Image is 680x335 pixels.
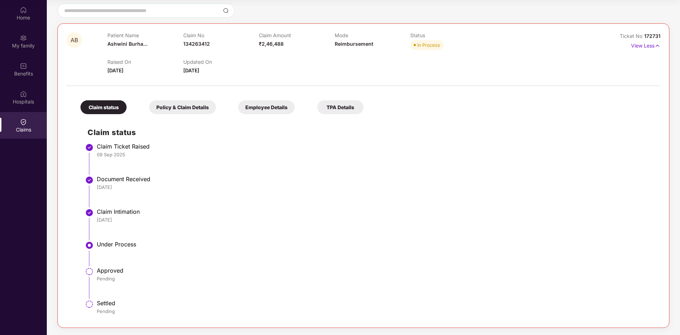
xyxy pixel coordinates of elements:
span: Ashwini Burha... [107,41,147,47]
p: Raised On [107,59,183,65]
div: Claim Ticket Raised [97,143,653,150]
div: TPA Details [317,100,363,114]
div: Claim status [80,100,127,114]
div: Document Received [97,175,653,183]
img: svg+xml;base64,PHN2ZyBpZD0iU2VhcmNoLTMyeDMyIiB4bWxucz0iaHR0cDovL3d3dy53My5vcmcvMjAwMC9zdmciIHdpZH... [223,8,229,13]
div: Claim Intimation [97,208,653,215]
div: Pending [97,275,653,282]
img: svg+xml;base64,PHN2ZyB3aWR0aD0iMjAiIGhlaWdodD0iMjAiIHZpZXdCb3g9IjAgMCAyMCAyMCIgZmlsbD0ibm9uZSIgeG... [20,34,27,41]
img: svg+xml;base64,PHN2ZyBpZD0iU3RlcC1Eb25lLTMyeDMyIiB4bWxucz0iaHR0cDovL3d3dy53My5vcmcvMjAwMC9zdmciIH... [85,176,94,184]
div: Under Process [97,241,653,248]
p: Mode [335,32,410,38]
div: In Process [417,41,440,49]
img: svg+xml;base64,PHN2ZyBpZD0iU3RlcC1QZW5kaW5nLTMyeDMyIiB4bWxucz0iaHR0cDovL3d3dy53My5vcmcvMjAwMC9zdm... [85,267,94,276]
img: svg+xml;base64,PHN2ZyBpZD0iU3RlcC1BY3RpdmUtMzJ4MzIiIHhtbG5zPSJodHRwOi8vd3d3LnczLm9yZy8yMDAwL3N2Zy... [85,241,94,250]
div: Policy & Claim Details [149,100,216,114]
div: [DATE] [97,217,653,223]
img: svg+xml;base64,PHN2ZyBpZD0iU3RlcC1Eb25lLTMyeDMyIiB4bWxucz0iaHR0cDovL3d3dy53My5vcmcvMjAwMC9zdmciIH... [85,208,94,217]
p: View Less [631,40,661,50]
div: Employee Details [238,100,295,114]
p: Status [410,32,486,38]
span: Reimbursement [335,41,373,47]
img: svg+xml;base64,PHN2ZyBpZD0iQmVuZWZpdHMiIHhtbG5zPSJodHRwOi8vd3d3LnczLm9yZy8yMDAwL3N2ZyIgd2lkdGg9Ij... [20,62,27,69]
span: 134263412 [183,41,210,47]
img: svg+xml;base64,PHN2ZyBpZD0iSG9zcGl0YWxzIiB4bWxucz0iaHR0cDovL3d3dy53My5vcmcvMjAwMC9zdmciIHdpZHRoPS... [20,90,27,97]
span: 172731 [644,33,661,39]
span: [DATE] [107,67,123,73]
p: Patient Name [107,32,183,38]
div: 09 Sep 2025 [97,151,653,158]
p: Claim No [183,32,259,38]
span: [DATE] [183,67,199,73]
img: svg+xml;base64,PHN2ZyBpZD0iU3RlcC1Eb25lLTMyeDMyIiB4bWxucz0iaHR0cDovL3d3dy53My5vcmcvMjAwMC9zdmciIH... [85,143,94,152]
div: Pending [97,308,653,314]
h2: Claim status [88,127,653,138]
p: Claim Amount [259,32,334,38]
img: svg+xml;base64,PHN2ZyBpZD0iU3RlcC1QZW5kaW5nLTMyeDMyIiB4bWxucz0iaHR0cDovL3d3dy53My5vcmcvMjAwMC9zdm... [85,300,94,308]
span: AB [71,37,78,43]
img: svg+xml;base64,PHN2ZyB4bWxucz0iaHR0cDovL3d3dy53My5vcmcvMjAwMC9zdmciIHdpZHRoPSIxNyIgaGVpZ2h0PSIxNy... [654,42,661,50]
p: Updated On [183,59,259,65]
span: Ticket No [620,33,644,39]
div: [DATE] [97,184,653,190]
img: svg+xml;base64,PHN2ZyBpZD0iSG9tZSIgeG1sbnM9Imh0dHA6Ly93d3cudzMub3JnLzIwMDAvc3ZnIiB3aWR0aD0iMjAiIG... [20,6,27,13]
span: ₹2,46,488 [259,41,284,47]
div: Approved [97,267,653,274]
div: Settled [97,300,653,307]
img: svg+xml;base64,PHN2ZyBpZD0iQ2xhaW0iIHhtbG5zPSJodHRwOi8vd3d3LnczLm9yZy8yMDAwL3N2ZyIgd2lkdGg9IjIwIi... [20,118,27,125]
